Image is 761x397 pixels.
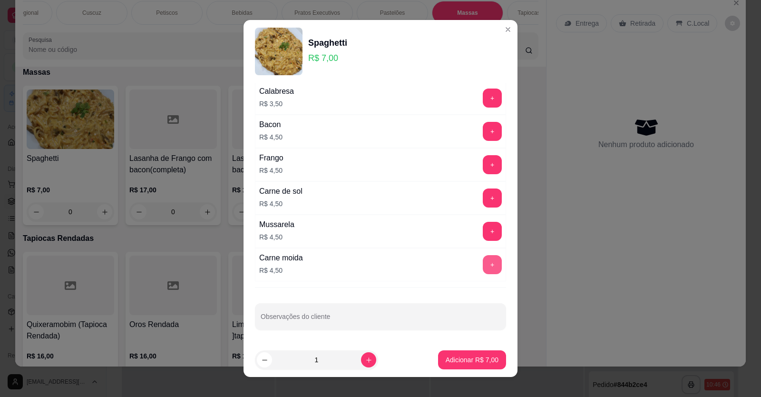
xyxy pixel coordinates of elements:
[500,22,516,37] button: Close
[257,352,272,367] button: decrease-product-quantity
[259,266,303,275] p: R$ 4,50
[361,352,376,367] button: increase-product-quantity
[259,199,302,208] p: R$ 4,50
[259,232,294,242] p: R$ 4,50
[259,99,294,109] p: R$ 3,50
[446,355,498,365] p: Adicionar R$ 7,00
[259,186,302,197] div: Carne de sol
[255,28,302,75] img: product-image
[308,51,347,65] p: R$ 7,00
[308,36,347,50] div: Spaghetti
[261,316,500,325] input: Observações do cliente
[259,252,303,264] div: Carne moida
[483,255,502,274] button: add
[259,152,283,164] div: Frango
[483,89,502,108] button: add
[483,122,502,141] button: add
[483,222,502,241] button: add
[483,189,502,208] button: add
[259,166,283,175] p: R$ 4,50
[483,155,502,174] button: add
[438,350,506,369] button: Adicionar R$ 7,00
[259,86,294,97] div: Calabresa
[259,119,283,130] div: Bacon
[259,219,294,230] div: Mussarela
[259,132,283,142] p: R$ 4,50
